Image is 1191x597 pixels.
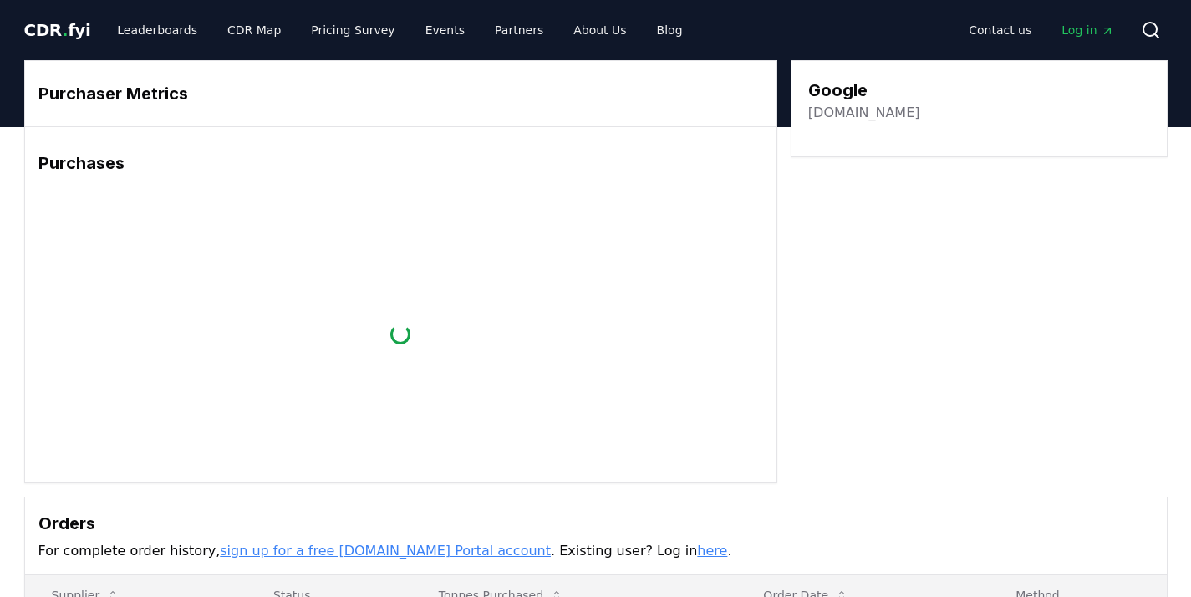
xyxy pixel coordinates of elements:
h3: Google [808,78,920,103]
a: About Us [560,15,639,45]
div: loading [389,323,411,344]
a: sign up for a free [DOMAIN_NAME] Portal account [220,543,551,559]
a: Blog [644,15,696,45]
a: CDR Map [214,15,294,45]
h3: Purchaser Metrics [38,81,763,106]
a: [DOMAIN_NAME] [808,103,920,123]
h3: Orders [38,511,1153,536]
a: Contact us [955,15,1045,45]
p: For complete order history, . Existing user? Log in . [38,541,1153,561]
a: Pricing Survey [298,15,408,45]
a: here [697,543,727,559]
a: Partners [481,15,557,45]
a: Events [412,15,478,45]
span: Log in [1061,22,1113,38]
span: . [62,20,68,40]
span: CDR fyi [24,20,91,40]
nav: Main [104,15,695,45]
nav: Main [955,15,1127,45]
a: CDR.fyi [24,18,91,42]
a: Leaderboards [104,15,211,45]
h3: Purchases [38,151,763,176]
a: Log in [1048,15,1127,45]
